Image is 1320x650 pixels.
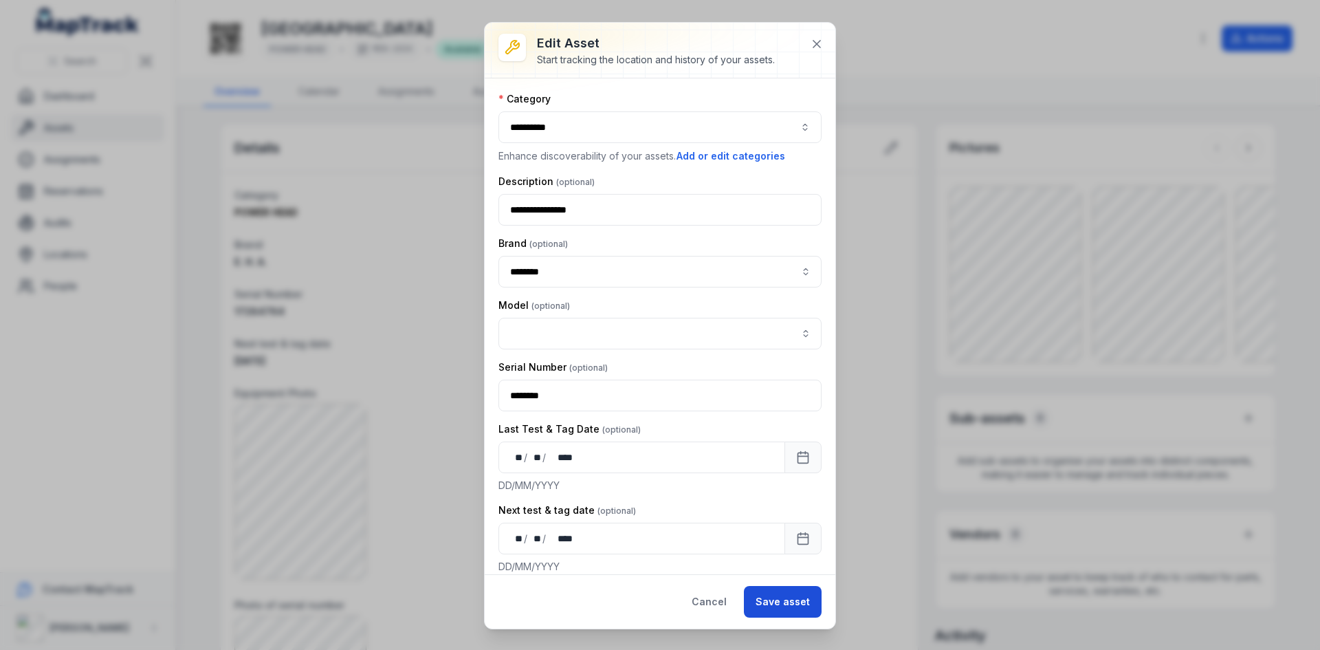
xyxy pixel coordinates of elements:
[744,586,822,618] button: Save asset
[537,53,775,67] div: Start tracking the location and history of your assets.
[498,175,595,188] label: Description
[547,532,573,545] div: year,
[498,256,822,288] input: asset-edit:cf[95398f92-8612-421e-aded-2a99c5a8da30]-label
[676,149,786,164] button: Add or edit categories
[498,92,551,106] label: Category
[542,451,547,464] div: /
[498,360,608,374] label: Serial Number
[680,586,738,618] button: Cancel
[529,532,542,545] div: month,
[537,34,775,53] h3: Edit asset
[784,523,822,554] button: Calendar
[510,532,524,545] div: day,
[498,237,568,250] label: Brand
[498,318,822,349] input: asset-edit:cf[ae11ba15-1579-4ecc-996c-910ebae4e155]-label
[510,451,524,464] div: day,
[498,560,822,574] p: DD/MM/YYYY
[498,299,570,312] label: Model
[542,532,547,545] div: /
[547,451,573,464] div: year,
[498,149,822,164] p: Enhance discoverability of your assets.
[524,532,529,545] div: /
[498,479,822,492] p: DD/MM/YYYY
[498,503,636,517] label: Next test & tag date
[529,451,542,464] div: month,
[784,442,822,473] button: Calendar
[498,422,641,436] label: Last Test & Tag Date
[524,451,529,464] div: /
